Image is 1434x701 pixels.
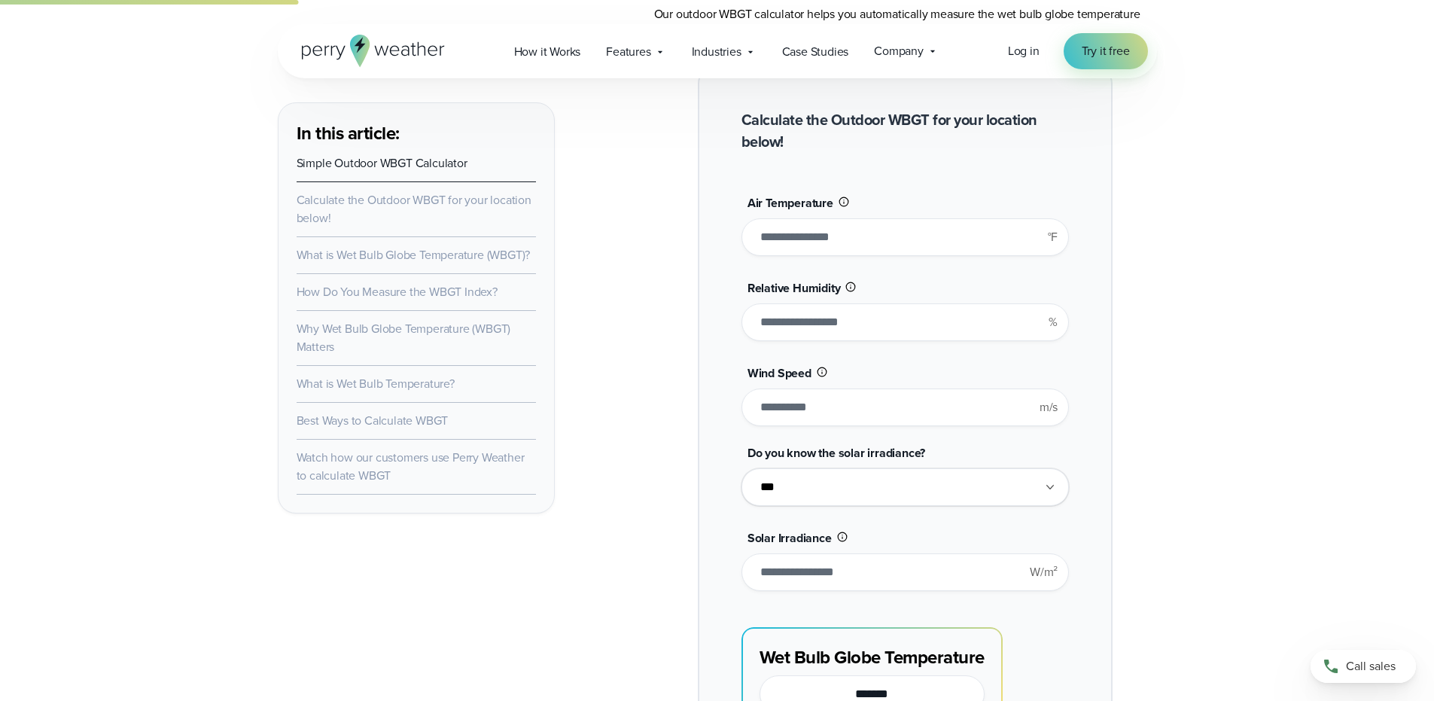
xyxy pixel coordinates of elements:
span: Do you know the solar irradiance? [747,444,925,462]
a: Best Ways to Calculate WBGT [297,412,449,429]
span: Try it free [1082,42,1130,60]
a: Why Wet Bulb Globe Temperature (WBGT) Matters [297,320,511,355]
a: Calculate the Outdoor WBGT for your location below! [297,191,531,227]
span: Case Studies [782,43,849,61]
span: Air Temperature [747,194,833,212]
a: Try it free [1064,33,1148,69]
span: Relative Humidity [747,279,841,297]
span: Industries [692,43,741,61]
a: Simple Outdoor WBGT Calculator [297,154,467,172]
a: How it Works [501,36,594,67]
span: Solar Irradiance [747,529,832,547]
h2: Calculate the Outdoor WBGT for your location below! [741,109,1069,153]
span: Wind Speed [747,364,811,382]
a: What is Wet Bulb Globe Temperature (WBGT)? [297,246,531,264]
a: Call sales [1311,650,1416,683]
span: Call sales [1346,657,1396,675]
p: Our outdoor WBGT calculator helps you automatically measure the wet bulb globe temperature quickl... [654,5,1157,41]
a: What is Wet Bulb Temperature? [297,375,455,392]
span: Features [606,43,650,61]
a: Case Studies [769,36,862,67]
a: Log in [1008,42,1040,60]
span: How it Works [514,43,581,61]
span: Company [874,42,924,60]
a: Watch how our customers use Perry Weather to calculate WBGT [297,449,525,484]
h3: In this article: [297,121,536,145]
span: Log in [1008,42,1040,59]
a: How Do You Measure the WBGT Index? [297,283,498,300]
